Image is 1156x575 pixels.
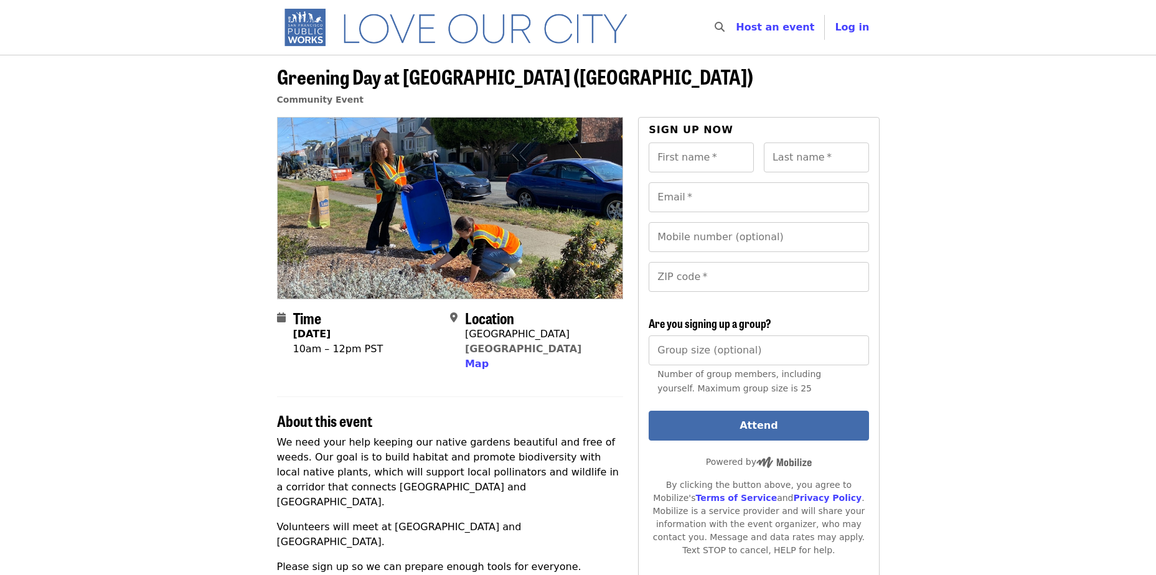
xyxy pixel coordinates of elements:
input: [object Object] [649,335,868,365]
strong: [DATE] [293,328,331,340]
span: Log in [835,21,869,33]
input: Email [649,182,868,212]
a: Community Event [277,95,364,105]
button: Map [465,357,489,372]
span: About this event [277,409,372,431]
a: [GEOGRAPHIC_DATA] [465,343,581,355]
div: By clicking the button above, you agree to Mobilize's and . Mobilize is a service provider and wi... [649,479,868,557]
i: search icon [715,21,725,33]
p: Please sign up so we can prepare enough tools for everyone. [277,559,624,574]
span: Greening Day at [GEOGRAPHIC_DATA] ([GEOGRAPHIC_DATA]) [277,62,753,91]
input: First name [649,143,754,172]
a: Privacy Policy [793,493,862,503]
a: Terms of Service [695,493,777,503]
img: SF Public Works - Home [277,7,646,47]
span: Time [293,307,321,329]
span: Number of group members, including yourself. Maximum group size is 25 [657,369,821,393]
span: Location [465,307,514,329]
span: Map [465,358,489,370]
a: Host an event [736,21,814,33]
div: [GEOGRAPHIC_DATA] [465,327,581,342]
input: ZIP code [649,262,868,292]
span: Powered by [706,457,812,467]
img: Greening Day at Sunset Blvd Gardens (36th Ave and Taraval) organized by SF Public Works [278,118,623,298]
input: Search [732,12,742,42]
input: Last name [764,143,869,172]
div: 10am – 12pm PST [293,342,383,357]
img: Powered by Mobilize [756,457,812,468]
i: calendar icon [277,312,286,324]
span: Sign up now [649,124,733,136]
button: Log in [825,15,879,40]
span: Are you signing up a group? [649,315,771,331]
p: Volunteers will meet at [GEOGRAPHIC_DATA] and [GEOGRAPHIC_DATA]. [277,520,624,549]
i: map-marker-alt icon [450,312,458,324]
p: We need your help keeping our native gardens beautiful and free of weeds. Our goal is to build ha... [277,435,624,510]
input: Mobile number (optional) [649,222,868,252]
button: Attend [649,411,868,441]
